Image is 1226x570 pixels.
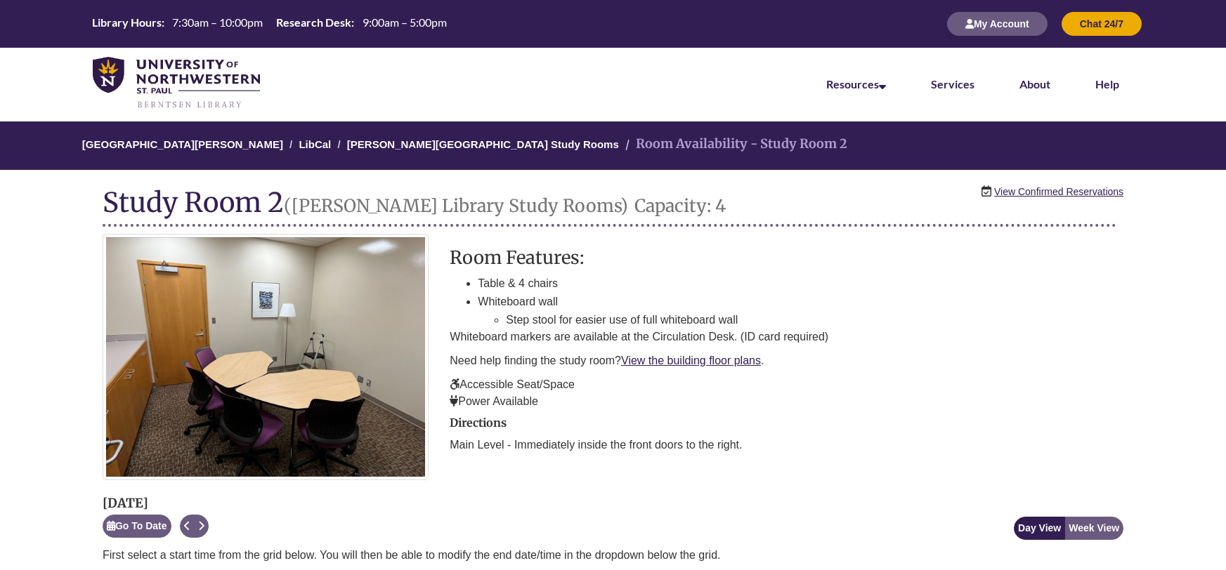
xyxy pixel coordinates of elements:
a: [PERSON_NAME][GEOGRAPHIC_DATA] Study Rooms [347,138,619,150]
small: ([PERSON_NAME] Library Study Rooms) [284,194,628,217]
img: UNWSP Library Logo [93,57,260,110]
img: Study Room 2 [103,234,429,480]
li: Table & 4 chairs [478,274,1123,293]
li: Whiteboard wall [478,293,1123,329]
th: Library Hours: [86,15,167,30]
a: Services [931,77,974,91]
a: View Confirmed Reservations [994,184,1123,199]
button: Next [194,515,209,538]
p: Whiteboard markers are available at the Circulation Desk. (ID card required) [450,329,1123,345]
a: Resources [826,77,886,91]
button: Previous [180,515,195,538]
h2: [DATE] [103,496,209,510]
nav: Breadcrumb [103,121,1123,170]
li: Room Availability - Study Room 2 [622,134,847,154]
a: My Account [947,18,1048,29]
span: 9:00am – 5:00pm [363,15,447,29]
a: Hours Today [86,15,452,33]
h1: Study Room 2 [103,187,1116,227]
p: First select a start time from the grid below. You will then be able to modify the end date/time ... [103,547,1123,564]
span: 7:30am – 10:00pm [172,15,263,29]
small: Capacity: 4 [634,194,726,217]
div: description [450,248,1123,410]
p: Need help finding the study room? . [450,352,1123,369]
button: Chat 24/7 [1062,12,1142,36]
button: Week View [1064,517,1123,540]
a: Chat 24/7 [1062,18,1142,29]
button: Go To Date [103,515,171,538]
th: Research Desk: [270,15,356,30]
p: Main Level - Immediately inside the front doors to the right. [450,437,1123,453]
a: Help [1095,77,1119,91]
a: [GEOGRAPHIC_DATA][PERSON_NAME] [82,138,283,150]
h3: Room Features: [450,248,1123,267]
table: Hours Today [86,15,452,32]
li: Step stool for easier use of full whiteboard wall [506,311,1123,329]
h2: Directions [450,417,1123,430]
button: Day View [1014,517,1065,540]
div: directions [450,417,1123,453]
a: LibCal [299,138,331,150]
a: About [1019,77,1050,91]
p: Accessible Seat/Space Power Available [450,376,1123,410]
button: My Account [947,12,1048,36]
a: View the building floor plans [621,354,761,366]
